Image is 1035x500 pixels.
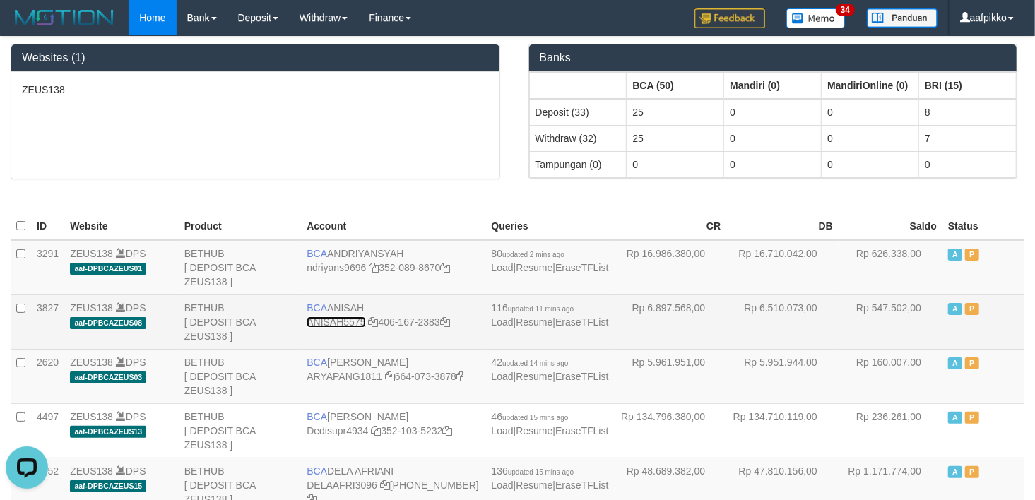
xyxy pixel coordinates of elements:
[615,213,727,240] th: CR
[627,72,724,99] th: Group: activate to sort column ascending
[555,316,608,328] a: EraseTFList
[492,302,609,328] span: | |
[555,480,608,491] a: EraseTFList
[64,240,179,295] td: DPS
[965,303,979,315] span: Paused
[615,349,727,403] td: Rp 5.961.951,00
[516,480,552,491] a: Resume
[307,248,327,259] span: BCA
[726,403,839,458] td: Rp 134.710.119,00
[70,357,113,368] a: ZEUS138
[492,465,574,477] span: 136
[70,465,113,477] a: ZEUS138
[965,412,979,424] span: Paused
[492,411,569,422] span: 46
[502,414,568,422] span: updated 15 mins ago
[385,371,395,382] a: Copy ARYAPANG1811 to clipboard
[492,357,609,382] span: | |
[492,357,569,368] span: 42
[369,262,379,273] a: Copy ndriyans9696 to clipboard
[839,349,942,403] td: Rp 160.007,00
[31,349,64,403] td: 2620
[948,303,962,315] span: Active
[492,316,514,328] a: Load
[492,480,514,491] a: Load
[64,349,179,403] td: DPS
[540,52,1007,64] h3: Banks
[492,465,609,491] span: | |
[301,294,485,349] td: ANISAH 406-167-2383
[368,316,378,328] a: Copy ANISAH5575 to clipboard
[516,371,552,382] a: Resume
[70,411,113,422] a: ZEUS138
[486,213,615,240] th: Queries
[31,213,64,240] th: ID
[70,317,146,329] span: aaf-DPBCAZEUS08
[6,6,48,48] button: Open LiveChat chat widget
[942,213,1024,240] th: Status
[492,371,514,382] a: Load
[307,371,382,382] a: ARYAPANG1811
[456,371,466,382] a: Copy 6640733878 to clipboard
[555,371,608,382] a: EraseTFList
[179,403,302,458] td: BETHUB [ DEPOSIT BCA ZEUS138 ]
[307,262,366,273] a: ndriyans9696
[822,125,919,151] td: 0
[31,294,64,349] td: 3827
[301,213,485,240] th: Account
[726,240,839,295] td: Rp 16.710.042,00
[724,72,822,99] th: Group: activate to sort column ascending
[31,240,64,295] td: 3291
[724,151,822,177] td: 0
[70,263,146,275] span: aaf-DPBCAZEUS01
[919,72,1017,99] th: Group: activate to sort column ascending
[440,316,450,328] a: Copy 4061672383 to clipboard
[492,262,514,273] a: Load
[724,99,822,126] td: 0
[726,294,839,349] td: Rp 6.510.073,00
[919,125,1017,151] td: 7
[615,403,727,458] td: Rp 134.796.380,00
[22,83,489,97] p: ZEUS138
[615,240,727,295] td: Rp 16.986.380,00
[529,72,627,99] th: Group: activate to sort column ascending
[440,262,450,273] a: Copy 3520898670 to clipboard
[492,411,609,436] span: | |
[726,213,839,240] th: DB
[965,466,979,478] span: Paused
[502,359,568,367] span: updated 14 mins ago
[307,411,327,422] span: BCA
[694,8,765,28] img: Feedback.jpg
[64,213,179,240] th: Website
[70,480,146,492] span: aaf-DPBCAZEUS15
[301,240,485,295] td: ANDRIYANSYAH 352-089-8670
[307,316,365,328] a: ANISAH5575
[307,465,327,477] span: BCA
[948,412,962,424] span: Active
[307,425,368,436] a: Dedisupr4934
[22,52,489,64] h3: Websites (1)
[307,302,327,314] span: BCA
[516,316,552,328] a: Resume
[70,302,113,314] a: ZEUS138
[502,251,564,258] span: updated 2 mins ago
[443,425,453,436] a: Copy 3521035232 to clipboard
[179,240,302,295] td: BETHUB [ DEPOSIT BCA ZEUS138 ]
[726,349,839,403] td: Rp 5.951.944,00
[492,302,574,314] span: 116
[627,151,724,177] td: 0
[919,151,1017,177] td: 0
[948,466,962,478] span: Active
[529,151,627,177] td: Tampungan (0)
[179,213,302,240] th: Product
[70,248,113,259] a: ZEUS138
[786,8,846,28] img: Button%20Memo.svg
[371,425,381,436] a: Copy Dedisupr4934 to clipboard
[516,262,552,273] a: Resume
[492,248,609,273] span: | |
[839,213,942,240] th: Saldo
[836,4,855,16] span: 34
[839,240,942,295] td: Rp 626.338,00
[529,125,627,151] td: Withdraw (32)
[919,99,1017,126] td: 8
